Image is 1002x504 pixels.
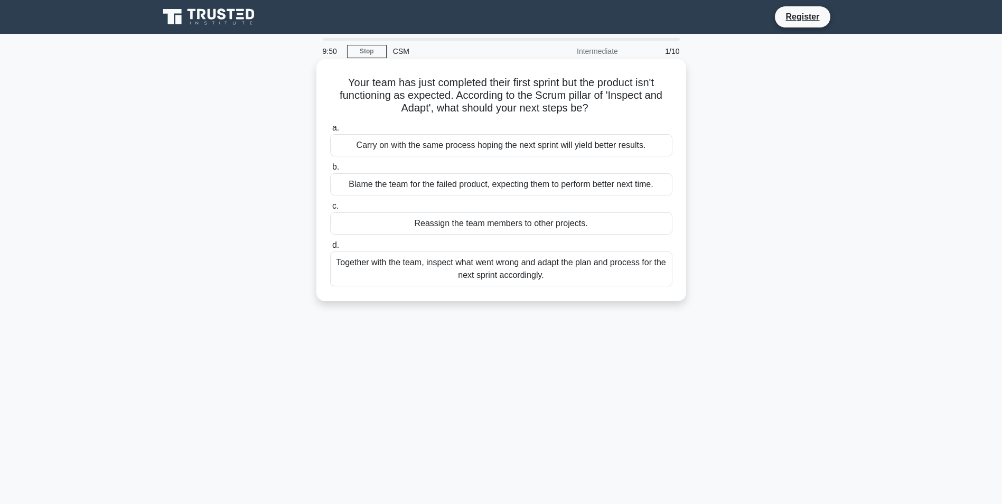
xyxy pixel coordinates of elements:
[332,201,339,210] span: c.
[387,41,532,62] div: CSM
[330,134,672,156] div: Carry on with the same process hoping the next sprint will yield better results.
[332,123,339,132] span: a.
[329,76,673,115] h5: Your team has just completed their first sprint but the product isn't functioning as expected. Ac...
[532,41,624,62] div: Intermediate
[624,41,686,62] div: 1/10
[330,212,672,235] div: Reassign the team members to other projects.
[330,251,672,286] div: Together with the team, inspect what went wrong and adapt the plan and process for the next sprin...
[347,45,387,58] a: Stop
[316,41,347,62] div: 9:50
[332,240,339,249] span: d.
[779,10,826,23] a: Register
[332,162,339,171] span: b.
[330,173,672,195] div: Blame the team for the failed product, expecting them to perform better next time.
